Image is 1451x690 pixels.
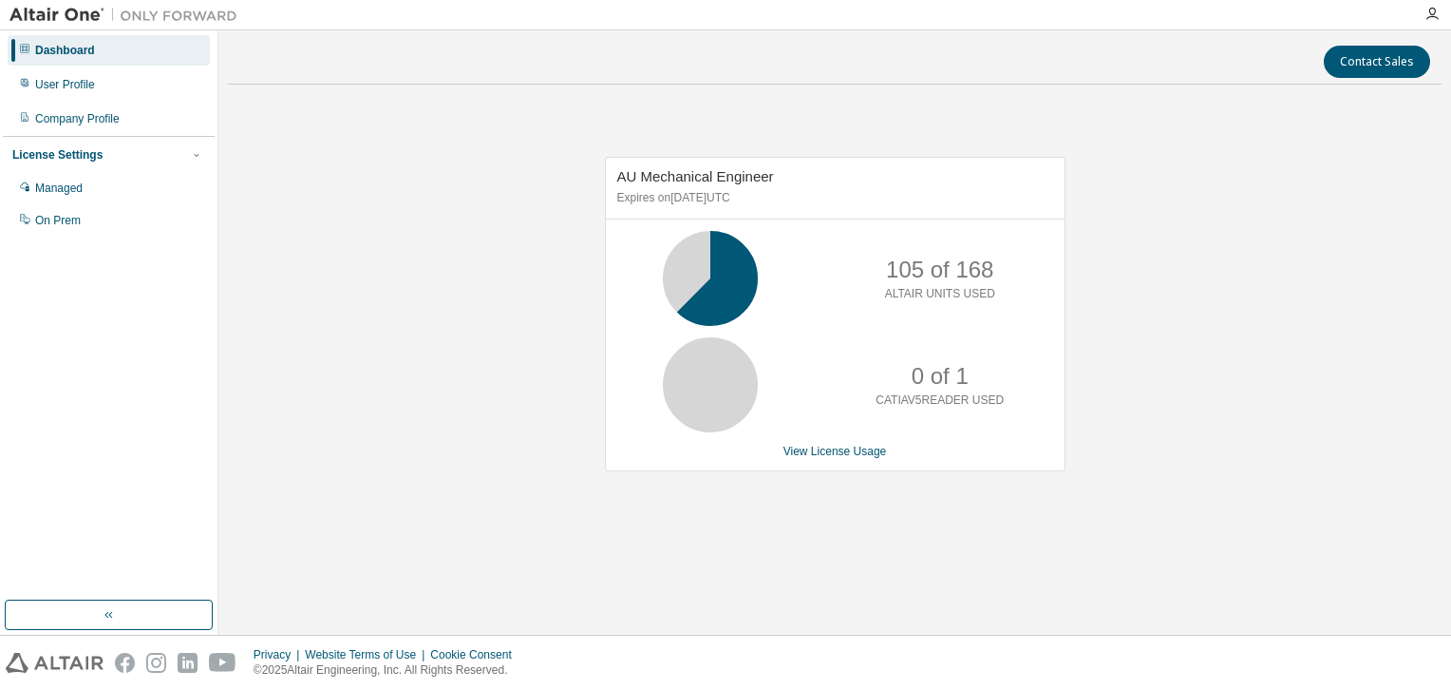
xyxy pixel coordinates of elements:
div: Privacy [254,647,305,662]
div: Cookie Consent [430,647,522,662]
div: Company Profile [35,111,120,126]
div: Dashboard [35,43,95,58]
p: Expires on [DATE] UTC [617,190,1048,206]
div: On Prem [35,213,81,228]
button: Contact Sales [1324,46,1430,78]
p: 105 of 168 [886,254,993,286]
p: 0 of 1 [912,360,969,393]
img: facebook.svg [115,653,135,673]
div: Website Terms of Use [305,647,430,662]
p: ALTAIR UNITS USED [885,286,995,302]
img: Altair One [9,6,247,25]
div: Managed [35,181,83,196]
span: AU Mechanical Engineer [617,168,774,184]
img: instagram.svg [146,653,166,673]
p: CATIAV5READER USED [876,393,1004,409]
img: altair_logo.svg [6,653,104,673]
img: youtube.svg [209,653,236,673]
div: License Settings [12,147,103,163]
a: View License Usage [783,445,887,458]
p: © 2025 Altair Engineering, Inc. All Rights Reserved. [254,662,523,679]
div: User Profile [35,77,95,92]
img: linkedin.svg [178,653,198,673]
